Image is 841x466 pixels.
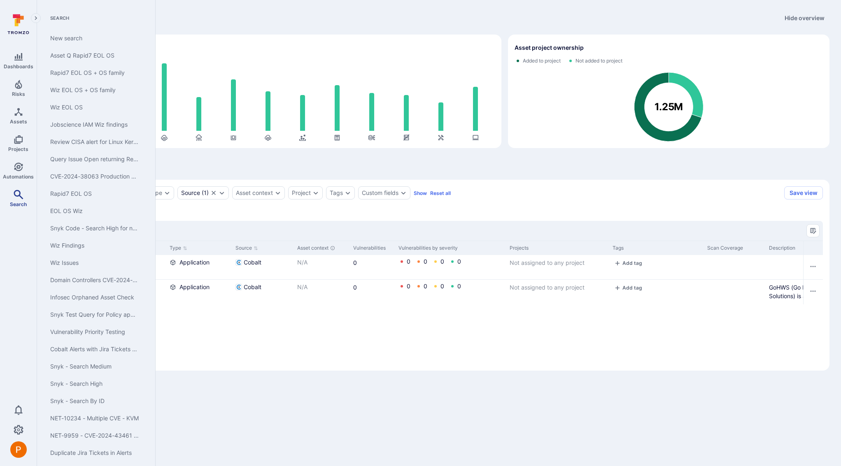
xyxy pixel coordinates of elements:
[330,246,335,250] div: Automatically discovered context associated with the asset
[210,190,217,196] button: Clear selection
[244,283,261,291] span: Cobalt
[510,259,585,266] span: Not assigned to any project
[3,174,34,180] span: Automations
[345,190,351,196] button: Expand dropdown
[44,237,145,254] a: Wiz Findings
[44,306,145,323] a: Snyk Test Query for Policy applications.vulnerability.remediation.snyk
[10,201,27,207] span: Search
[49,158,829,173] div: assets tabs
[704,280,766,304] div: Cell for Scan Coverage
[275,190,281,196] button: Expand dropdown
[10,441,27,458] img: ACg8ocICMCW9Gtmm-eRbQDunRucU07-w0qv-2qX63v-oG-s=s96-c
[613,260,644,266] button: add tag
[510,284,585,291] span: Not assigned to any project
[44,133,145,151] a: Review CISA alert for Linux Kernel & VMware ESXi NET-14195
[457,258,461,265] a: 0
[353,259,357,266] a: 0
[170,245,187,251] button: Sort by Type
[457,283,461,290] a: 0
[407,258,410,265] a: 0
[8,146,28,152] span: Projects
[430,190,451,196] button: Reset all
[414,190,427,196] button: Show
[164,190,170,196] button: Expand dropdown
[803,255,823,279] div: Cell for
[613,244,701,252] div: Tags
[44,168,145,185] a: CVE-2024-38063 Production Windows Assets
[232,255,294,279] div: Cell for Source
[179,283,210,291] span: Application
[244,258,261,267] span: Cobalt
[294,280,350,304] div: Cell for Asset context
[330,190,343,196] button: Tags
[44,323,145,341] a: Vulnerability Priority Testing
[44,15,145,21] span: Search
[44,81,145,99] a: Wiz EOL OS + OS family
[440,283,444,290] a: 0
[44,185,145,202] a: Rapid7 EOL OS
[44,47,145,64] a: Asset Q Rapid7 EOL OS
[232,280,294,304] div: Cell for Source
[44,254,145,271] a: Wiz Issues
[312,190,319,196] button: Expand dropdown
[179,258,210,267] span: Application
[350,255,395,279] div: Cell for Vulnerabilities
[294,255,350,279] div: Cell for Asset context
[424,258,427,265] a: 0
[166,280,232,304] div: Cell for Type
[654,101,683,113] text: 1.25M
[44,116,145,133] a: Jobscience IAM Wiz findings
[613,283,701,293] div: tags-cell-asset
[44,99,145,116] a: Wiz EOL OS
[424,283,427,290] a: 0
[780,12,829,25] button: Hide overview
[523,58,561,64] span: Added to project
[44,64,145,81] a: Rapid7 EOL OS + OS family
[297,258,347,267] p: N/A
[613,258,701,269] div: tags-cell-asset
[33,15,39,22] i: Expand navigation menu
[236,190,273,196] button: Asset context
[44,202,145,220] a: EOL OS Wiz
[395,255,506,279] div: Cell for Vulnerabilities by severity
[44,151,145,168] a: Query Issue Open returning Resolved Results
[297,244,347,252] div: Asset context
[806,224,820,237] button: Manage columns
[44,375,145,392] a: Snyk - Search High
[44,410,145,427] a: NET-10234 - Multiple CVE - KVM
[506,280,609,304] div: Cell for Projects
[44,271,145,289] a: Domain Controllers CVE-2024-49112
[609,280,704,304] div: Cell for Tags
[12,91,25,97] span: Risks
[506,255,609,279] div: Cell for Projects
[510,244,606,252] div: Projects
[362,190,398,196] button: Custom fields
[181,190,209,196] div: ( 1 )
[609,255,704,279] div: Cell for Tags
[575,58,622,64] span: Not added to project
[235,245,258,251] button: Sort by Source
[803,280,823,304] div: Cell for
[44,392,145,410] a: Snyk - Search By ID
[806,285,820,298] button: Row actions menu
[177,186,229,199] div: Cobalt
[353,284,357,291] a: 0
[181,190,209,196] button: Source(1)
[10,441,27,458] div: Peter Baker
[31,13,41,23] button: Expand navigation menu
[515,44,584,52] h2: Asset project ownership
[395,280,506,304] div: Cell for Vulnerabilities by severity
[44,289,145,306] a: Infosec Orphaned Asset Check
[784,186,823,199] button: Save view
[44,341,145,358] a: Cobalt Alerts with Jira Tickets 2024
[292,190,311,196] button: Project
[613,285,644,291] button: add tag
[353,244,392,252] div: Vulnerabilities
[44,444,145,461] a: Duplicate Jira Tickets in Alerts
[806,260,820,273] button: Row actions menu
[44,30,145,47] a: New search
